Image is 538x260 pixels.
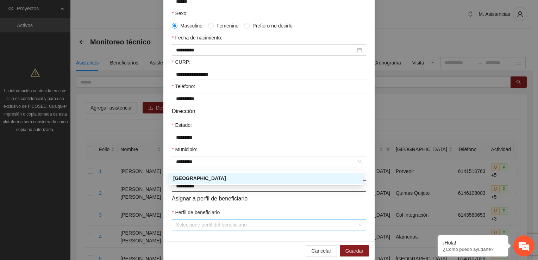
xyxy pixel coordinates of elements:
span: Dirección [172,107,195,116]
label: Estado: [172,121,192,129]
div: ¡Hola! [443,240,503,246]
label: Fecha de nacimiento: [172,34,222,42]
textarea: Escriba su mensaje y pulse “Intro” [4,180,134,204]
div: Minimizar ventana de chat en vivo [115,4,132,20]
input: CURP: [172,69,366,80]
button: Guardar [340,245,369,256]
input: Fecha de nacimiento: [176,46,356,54]
span: Asignar a perfil de beneficiario [172,194,248,203]
label: CURP: [172,58,190,66]
input: Perfil de beneficiario [176,219,357,230]
input: Colonia: [172,180,366,192]
span: Cancelar [312,247,331,255]
span: Femenino [214,22,241,30]
input: Estado: [172,132,366,143]
label: Perfil de beneficiario [172,209,220,216]
span: Estamos en línea. [41,88,97,159]
label: Sexo: [172,10,188,17]
label: Municipio: [172,146,197,153]
div: Chihuahua [169,173,363,184]
label: Colonia: [172,170,228,178]
span: Prefiero no decirlo [250,22,295,30]
div: [GEOGRAPHIC_DATA] [173,174,359,182]
label: Teléfono: [172,82,195,90]
div: Chatee con nosotros ahora [37,36,118,45]
button: Cancelar [306,245,337,256]
span: Masculino [177,22,205,30]
p: ¿Cómo puedo ayudarte? [443,247,503,252]
span: Guardar [345,247,363,255]
input: Teléfono: [172,93,366,104]
input: Municipio: [176,156,357,167]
